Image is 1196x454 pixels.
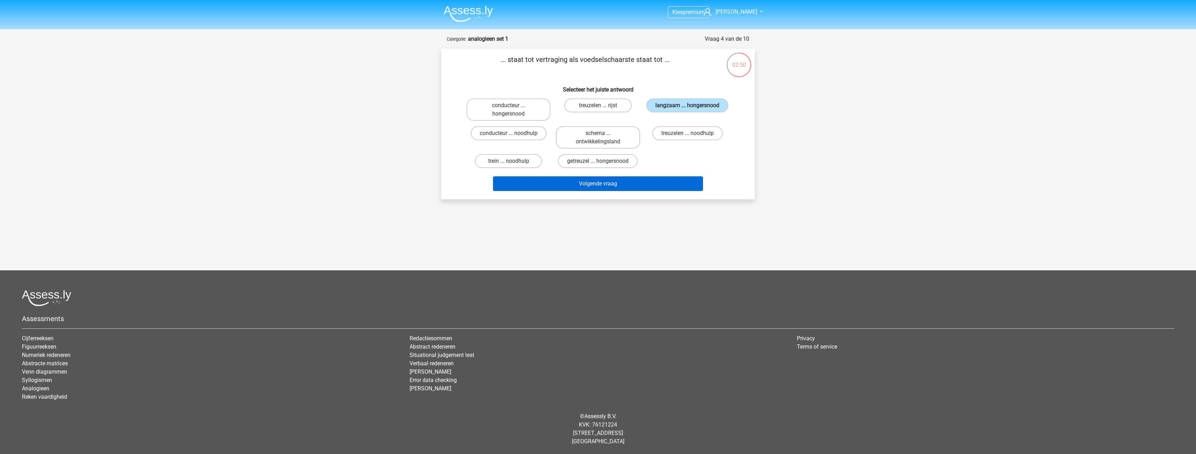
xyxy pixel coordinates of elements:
a: Terms of service [797,343,837,350]
div: Vraag 4 van de 10 [705,35,749,43]
label: treuzelen ... rijst [564,98,631,112]
a: Redactiesommen [410,335,452,342]
a: Figuurreeksen [22,343,56,350]
a: [PERSON_NAME] [410,368,451,375]
a: Syllogismen [22,377,52,383]
h6: Selecteer het juiste antwoord [452,81,744,93]
div: © KVK: 76121224 [STREET_ADDRESS] [GEOGRAPHIC_DATA] [17,407,1179,451]
label: schema ... ontwikkelingsland [556,126,640,149]
span: premium [683,9,705,15]
a: Numeriek redeneren [22,352,71,358]
span: [PERSON_NAME] [716,8,757,15]
a: [PERSON_NAME] [701,8,758,16]
a: Verbaal redeneren [410,360,454,367]
a: Error data checking [410,377,457,383]
a: Kiespremium [668,7,709,17]
strong: analogieen set 1 [468,35,508,42]
label: conducteur ... noodhulp [471,126,547,140]
img: Assessly logo [22,290,71,306]
a: Cijferreeksen [22,335,54,342]
a: [PERSON_NAME] [410,385,451,392]
a: Assessly B.V. [584,413,616,420]
a: Reken vaardigheid [22,393,67,400]
a: Venn diagrammen [22,368,67,375]
span: Kies [672,9,683,15]
label: treuzelen ... noodhulp [652,126,723,140]
a: Analogieen [22,385,49,392]
a: Privacy [797,335,815,342]
a: Abstracte matrices [22,360,68,367]
a: Situational judgement test [410,352,474,358]
a: Abstract redeneren [410,343,455,350]
label: conducteur ... hongersnood [467,98,550,121]
small: Categorie: [447,37,467,42]
h5: Assessments [22,314,1174,323]
div: 02:50 [726,52,752,69]
button: Volgende vraag [493,176,703,191]
label: trein ... noodhulp [475,154,542,168]
label: getreuzel ... hongersnood [558,154,638,168]
label: langzaam ... hongersnood [646,98,728,112]
p: ... staat tot vertraging als voedselschaarste staat tot ... [452,54,718,75]
img: Assessly [444,6,493,22]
